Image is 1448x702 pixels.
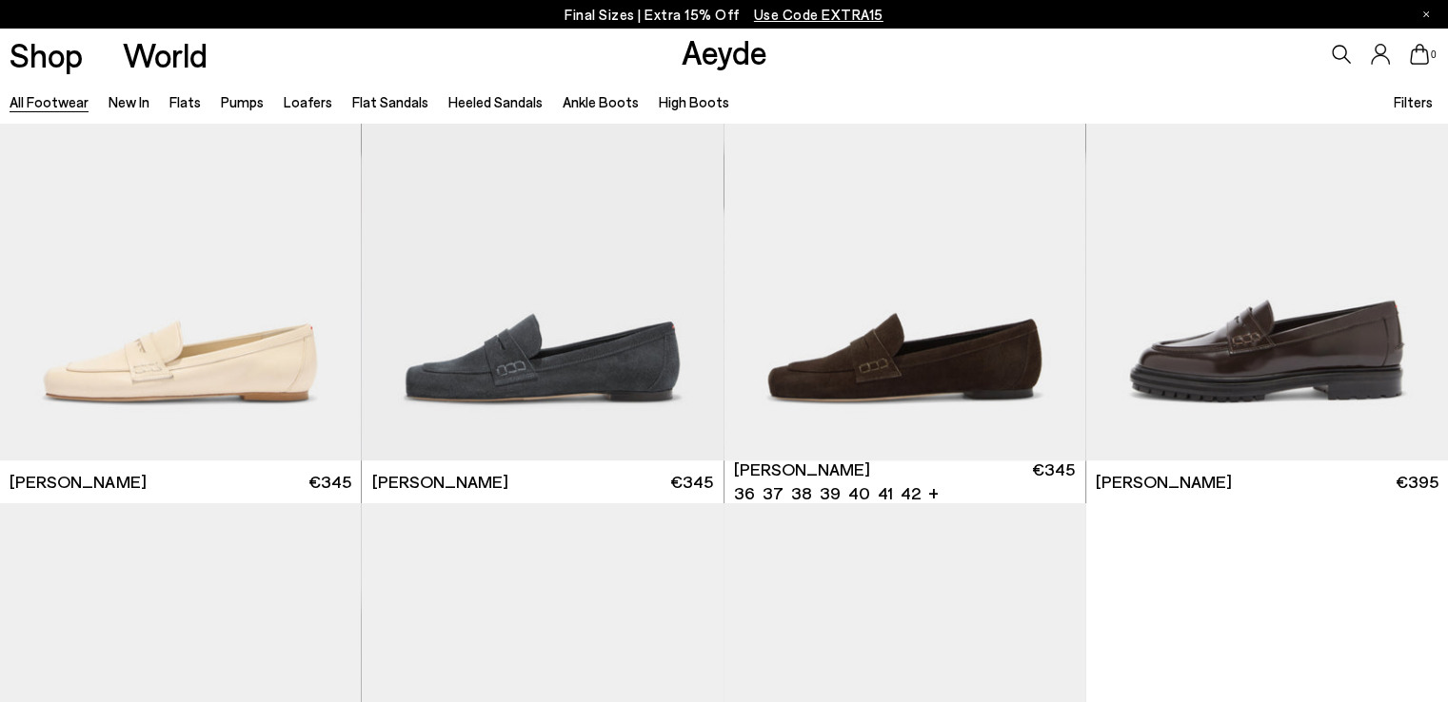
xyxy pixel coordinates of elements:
[682,31,767,71] a: Aeyde
[1086,460,1448,503] a: [PERSON_NAME] €395
[928,479,939,505] li: +
[123,38,208,71] a: World
[724,7,1085,460] a: 6 / 6 1 / 6 2 / 6 3 / 6 4 / 6 5 / 6 6 / 6 1 / 6 Next slide Previous slide
[169,93,201,110] a: Flats
[1429,49,1438,60] span: 0
[1085,7,1446,460] div: 2 / 6
[1086,7,1448,460] img: Leon Loafers
[848,481,870,505] li: 40
[1396,470,1438,494] span: €395
[734,481,915,505] ul: variant
[763,481,784,505] li: 37
[878,481,893,505] li: 41
[659,93,729,110] a: High Boots
[734,481,755,505] li: 36
[724,460,1085,503] a: [PERSON_NAME] 36 37 38 39 40 41 42 + €345
[724,7,1085,460] img: Lana Suede Loafers
[754,6,883,23] span: Navigate to /collections/ss25-final-sizes
[352,93,428,110] a: Flat Sandals
[448,93,543,110] a: Heeled Sandals
[308,470,351,494] span: €345
[1410,44,1429,65] a: 0
[734,458,870,481] span: [PERSON_NAME]
[372,470,508,494] span: [PERSON_NAME]
[362,7,723,460] img: Lana Suede Loafers
[10,38,83,71] a: Shop
[10,470,146,494] span: [PERSON_NAME]
[724,7,1085,460] div: 1 / 6
[820,481,841,505] li: 39
[901,481,921,505] li: 42
[1032,458,1075,505] span: €345
[221,93,264,110] a: Pumps
[565,3,883,27] p: Final Sizes | Extra 15% Off
[791,481,812,505] li: 38
[670,470,713,494] span: €345
[563,93,639,110] a: Ankle Boots
[1085,7,1446,460] img: Lana Suede Loafers
[10,93,89,110] a: All Footwear
[284,93,332,110] a: Loafers
[109,93,149,110] a: New In
[1096,470,1232,494] span: [PERSON_NAME]
[1394,93,1433,110] span: Filters
[362,460,723,503] a: [PERSON_NAME] €345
